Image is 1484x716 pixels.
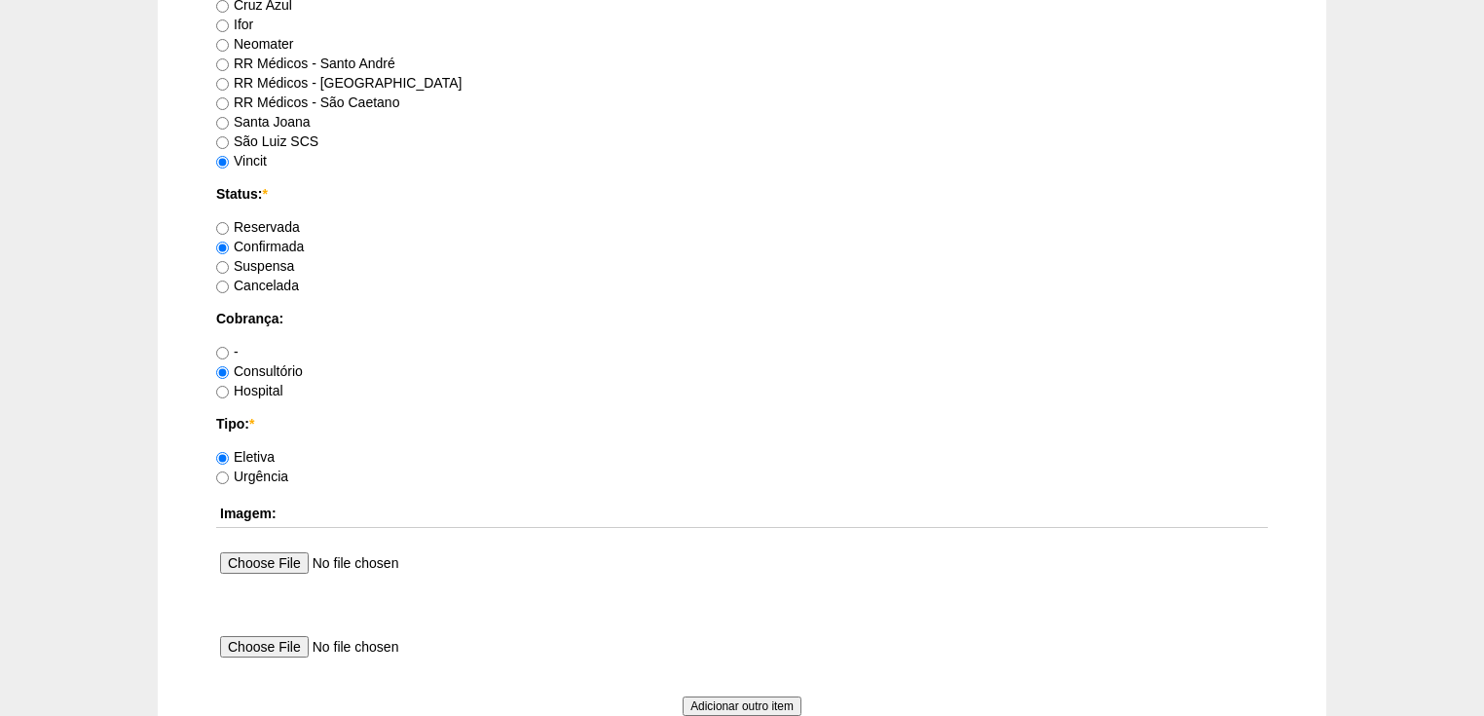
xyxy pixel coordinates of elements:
label: Neomater [216,36,293,52]
input: Ifor [216,19,229,32]
label: RR Médicos - [GEOGRAPHIC_DATA] [216,75,462,91]
label: Suspensa [216,258,294,274]
input: Vincit [216,156,229,169]
input: Suspensa [216,261,229,274]
input: Adicionar outro item [683,697,801,716]
label: RR Médicos - São Caetano [216,94,399,110]
input: Eletiva [216,452,229,465]
input: RR Médicos - Santo André [216,58,229,71]
label: - [216,344,239,359]
label: Cancelada [216,278,299,293]
label: Urgência [216,469,288,484]
input: Neomater [216,39,229,52]
input: Santa Joana [216,117,229,130]
input: Hospital [216,386,229,398]
label: Hospital [216,383,283,398]
input: RR Médicos - São Caetano [216,97,229,110]
input: - [216,347,229,359]
input: Consultório [216,366,229,379]
label: Reservada [216,219,300,235]
input: Confirmada [216,242,229,254]
input: Cancelada [216,281,229,293]
th: Imagem: [216,500,1268,528]
label: Status: [216,184,1268,204]
input: São Luiz SCS [216,136,229,149]
label: Santa Joana [216,114,311,130]
label: RR Médicos - Santo André [216,56,395,71]
input: Urgência [216,471,229,484]
label: São Luiz SCS [216,133,318,149]
label: Vincit [216,153,267,169]
label: Eletiva [216,449,275,465]
label: Ifor [216,17,253,32]
label: Consultório [216,363,303,379]
span: Este campo é obrigatório. [249,416,254,432]
input: RR Médicos - [GEOGRAPHIC_DATA] [216,78,229,91]
input: Reservada [216,222,229,235]
label: Confirmada [216,239,304,254]
label: Tipo: [216,414,1268,433]
label: Cobrança: [216,309,1268,328]
span: Este campo é obrigatório. [262,186,267,202]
